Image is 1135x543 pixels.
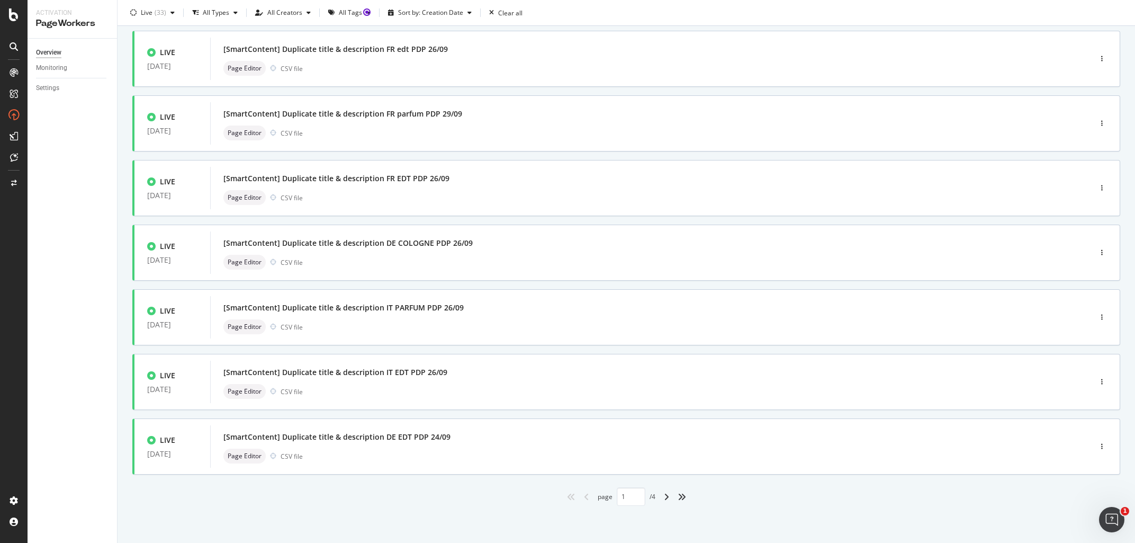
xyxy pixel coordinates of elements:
div: Tooltip anchor [362,7,372,16]
div: LIVE [160,176,175,187]
div: CSV file [281,64,303,73]
div: All Tags [339,10,362,16]
div: CSV file [281,387,303,396]
div: [SmartContent] Duplicate title & description DE COLOGNE PDP 26/09 [223,238,473,248]
div: neutral label [223,384,266,399]
div: Live [141,10,152,16]
button: All Creators [251,4,315,21]
div: [DATE] [147,62,197,70]
div: [DATE] [147,256,197,264]
div: CSV file [281,258,303,267]
span: Page Editor [228,194,262,201]
button: Live(33) [126,4,179,21]
button: All Types [188,4,242,21]
div: neutral label [223,255,266,270]
div: Activation [36,8,109,17]
span: 1 [1121,507,1129,515]
div: CSV file [281,323,303,332]
div: LIVE [160,47,175,58]
div: neutral label [223,319,266,334]
div: [SmartContent] Duplicate title & description FR edt PDP 26/09 [223,44,448,55]
a: Overview [36,47,110,58]
iframe: Intercom live chat [1099,507,1124,532]
button: Clear all [485,4,523,21]
span: Page Editor [228,324,262,330]
div: [SmartContent] Duplicate title & description FR EDT PDP 26/09 [223,173,449,184]
div: neutral label [223,61,266,76]
div: Clear all [498,8,523,17]
div: Overview [36,47,61,58]
button: Sort by: Creation Date [384,4,476,21]
div: Monitoring [36,63,67,74]
div: PageWorkers [36,17,109,30]
div: neutral label [223,190,266,205]
span: Page Editor [228,130,262,136]
div: angle-right [660,488,673,505]
div: All Types [203,10,229,16]
div: [DATE] [147,191,197,200]
div: [DATE] [147,127,197,135]
button: All Tags [324,4,375,21]
span: Page Editor [228,453,262,459]
span: Page Editor [228,388,262,395]
div: [DATE] [147,321,197,329]
div: [SmartContent] Duplicate title & description FR parfum PDP 29/09 [223,109,462,119]
div: LIVE [160,370,175,381]
div: angles-right [673,488,690,505]
div: All Creators [267,10,302,16]
div: LIVE [160,241,175,252]
div: CSV file [281,452,303,461]
div: LIVE [160,306,175,316]
div: CSV file [281,129,303,138]
a: Monitoring [36,63,110,74]
div: [SmartContent] Duplicate title & description DE EDT PDP 24/09 [223,432,451,442]
div: angles-left [563,488,580,505]
div: [SmartContent] Duplicate title & description IT PARFUM PDP 26/09 [223,302,464,313]
span: Page Editor [228,65,262,72]
div: CSV file [281,193,303,202]
div: page / 4 [598,487,655,506]
div: [DATE] [147,450,197,458]
div: Sort by: Creation Date [398,10,463,16]
div: neutral label [223,126,266,140]
div: [DATE] [147,385,197,394]
div: ( 33 ) [155,10,166,16]
div: angle-left [580,488,593,505]
span: Page Editor [228,259,262,265]
div: [SmartContent] Duplicate title & description IT EDT PDP 26/09 [223,367,447,378]
div: LIVE [160,435,175,446]
div: LIVE [160,112,175,122]
a: Settings [36,83,110,94]
div: Settings [36,83,59,94]
div: neutral label [223,449,266,464]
